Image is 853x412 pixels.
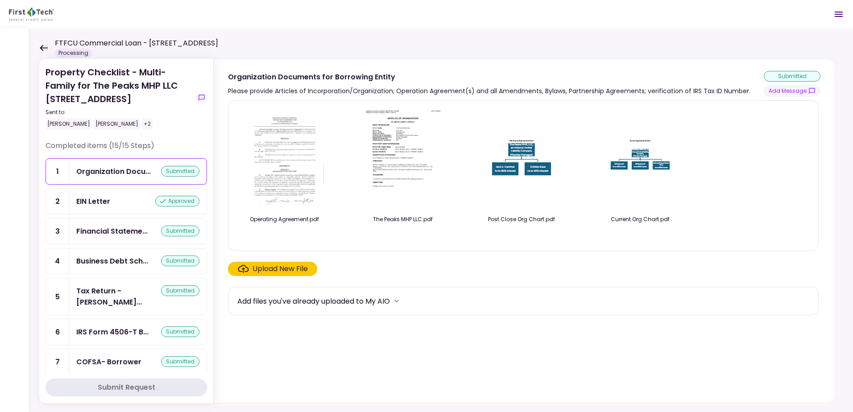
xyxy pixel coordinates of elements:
[356,215,450,223] div: The Peaks MHP LLC.pdf
[94,118,140,130] div: [PERSON_NAME]
[228,86,750,96] div: Please provide Articles of Incorporation/Organization; Operation Agreement(s) and all Amendments,...
[46,188,207,214] a: 2EIN Letterapproved
[76,255,148,267] div: Business Debt Schedule
[46,319,69,345] div: 6
[46,158,207,185] a: 1Organization Documents for Borrowing Entitysubmitted
[76,356,141,367] div: COFSA- Borrower
[161,255,199,266] div: submitted
[196,92,207,103] button: show-messages
[98,382,155,393] div: Submit Request
[76,226,148,237] div: Financial Statement - Borrower
[213,59,835,403] div: Organization Documents for Borrowing EntityPlease provide Articles of Incorporation/Organization;...
[76,326,149,338] div: IRS Form 4506-T Borrower
[46,349,69,375] div: 7
[228,262,317,276] span: Click here to upload the required document
[46,278,207,315] a: 5Tax Return - Borrowersubmitted
[142,118,153,130] div: +2
[46,118,92,130] div: [PERSON_NAME]
[46,218,207,244] a: 3Financial Statement - Borrowersubmitted
[76,285,161,308] div: Tax Return - Borrower
[55,49,92,58] div: Processing
[228,71,750,82] div: Organization Documents for Borrowing Entity
[828,4,849,25] button: Open menu
[161,226,199,236] div: submitted
[475,215,568,223] div: Post Close Org Chart.pdf
[764,71,820,82] div: submitted
[237,296,390,307] div: Add files you've already uploaded to My AIO
[76,196,110,207] div: EIN Letter
[764,85,820,97] button: show-messages
[161,356,199,367] div: submitted
[46,278,69,315] div: 5
[76,166,151,177] div: Organization Documents for Borrowing Entity
[161,166,199,177] div: submitted
[55,38,218,49] h1: FTFCU Commercial Loan - [STREET_ADDRESS]
[46,159,69,184] div: 1
[46,349,207,375] a: 7COFSA- Borrowersubmitted
[161,326,199,337] div: submitted
[46,248,69,274] div: 4
[46,248,207,274] a: 4Business Debt Schedulesubmitted
[46,108,193,116] div: Sent to:
[155,196,199,206] div: approved
[46,319,207,345] a: 6IRS Form 4506-T Borrowersubmitted
[253,264,308,274] div: Upload New File
[46,189,69,214] div: 2
[46,140,207,158] div: Completed items (15/15 Steps)
[46,379,207,396] button: Submit Request
[390,294,403,308] button: more
[46,66,193,130] div: Property Checklist - Multi-Family for The Peaks MHP LLC [STREET_ADDRESS]
[593,215,687,223] div: Current Org Chart.pdf
[237,215,331,223] div: Operating Agreement.pdf
[161,285,199,296] div: submitted
[46,218,69,244] div: 3
[9,8,54,21] img: Partner icon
